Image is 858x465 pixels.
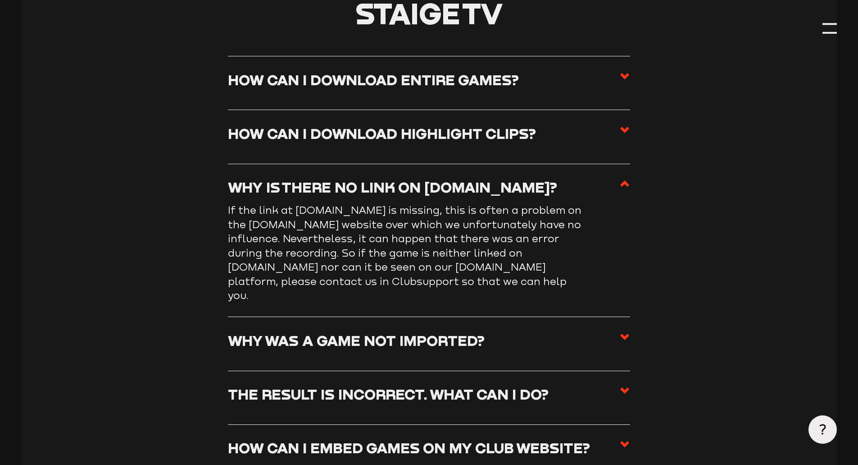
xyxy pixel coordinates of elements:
h3: How can I download highlight clips? [228,124,536,142]
h3: Why was a game not imported? [228,331,485,349]
p: If the link at [DOMAIN_NAME] is missing, this is often a problem on the [DOMAIN_NAME] website ove... [228,203,588,303]
h3: Why is there no link on [DOMAIN_NAME]? [228,178,557,196]
h3: How can I embed games on my club website? [228,439,590,456]
h3: The result is incorrect. What can I do? [228,385,549,403]
h3: How can I download entire games? [228,71,519,88]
